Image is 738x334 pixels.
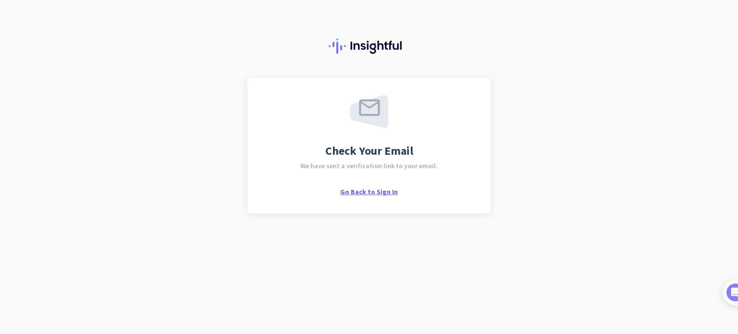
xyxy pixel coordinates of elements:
img: email-sent [350,95,388,128]
img: Insightful [329,38,409,54]
span: Go Back to Sign In [340,187,398,196]
span: We have sent a verification link to your email. [300,162,438,169]
span: Check Your Email [325,145,413,157]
